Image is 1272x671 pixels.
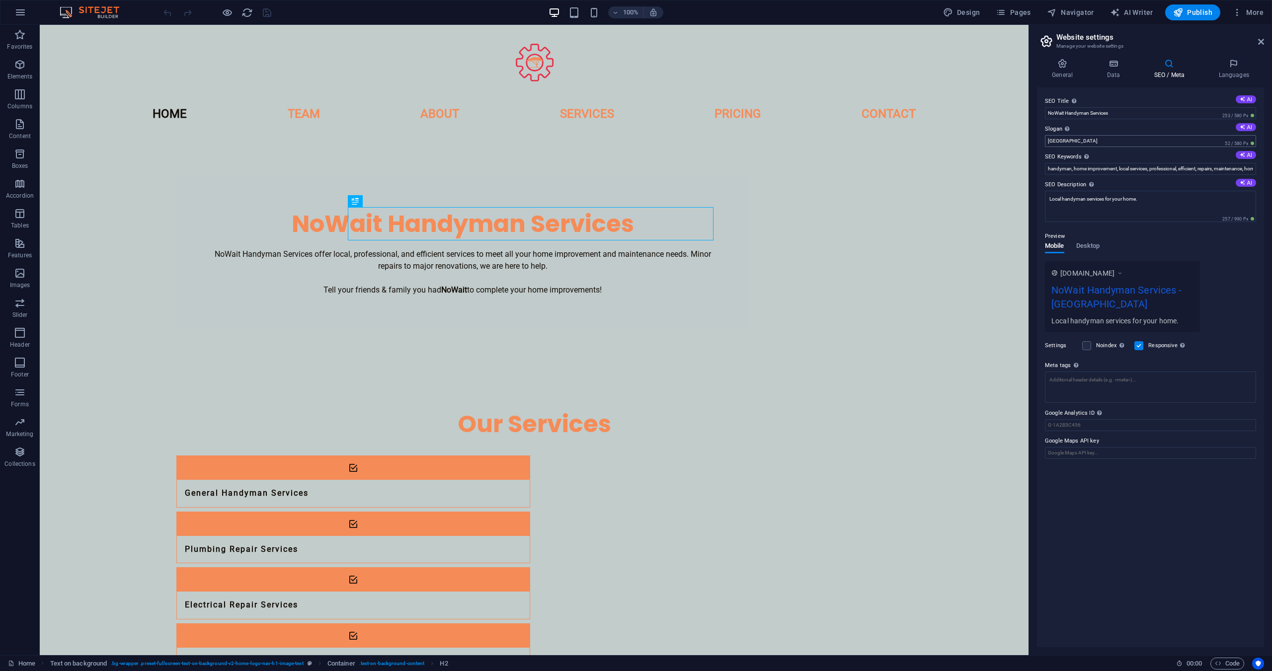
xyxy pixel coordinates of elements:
[1165,4,1220,20] button: Publish
[1236,95,1256,103] button: SEO Title
[9,132,31,140] p: Content
[1210,658,1244,670] button: Code
[1193,660,1195,667] span: :
[1045,435,1256,447] label: Google Maps API key
[12,162,28,170] p: Boxes
[1045,151,1256,163] label: SEO Keywords
[11,371,29,378] p: Footer
[1045,419,1256,431] input: G-1A2B3C456
[1203,59,1264,79] h4: Languages
[1092,59,1139,79] h4: Data
[11,400,29,408] p: Forms
[943,7,980,17] span: Design
[1076,240,1100,254] span: Desktop
[1139,59,1203,79] h4: SEO / Meta
[12,311,28,319] p: Slider
[1043,4,1098,20] button: Navigator
[11,222,29,229] p: Tables
[1220,112,1256,119] span: 253 / 580 Px
[1228,4,1268,20] button: More
[992,4,1034,20] button: Pages
[327,658,355,670] span: Click to select. Double-click to edit
[996,7,1031,17] span: Pages
[1045,95,1256,107] label: SEO Title
[1045,123,1256,135] label: Slogan
[1045,240,1064,254] span: Mobile
[1045,135,1256,147] input: Slogan...
[1173,7,1212,17] span: Publish
[7,43,32,51] p: Favorites
[608,6,643,18] button: 100%
[1045,340,1077,352] label: Settings
[623,6,639,18] h6: 100%
[649,8,658,17] i: On resize automatically adjust zoom level to fit chosen device.
[1106,4,1157,20] button: AI Writer
[1096,340,1128,352] label: Noindex
[1215,658,1240,670] span: Code
[440,658,448,670] span: Click to select. Double-click to edit
[1060,268,1114,278] span: [DOMAIN_NAME]
[8,251,32,259] p: Features
[1056,42,1244,51] h3: Manage your website settings
[1252,658,1264,670] button: Usercentrics
[1223,140,1256,147] span: 52 / 580 Px
[1236,123,1256,131] button: Slogan
[359,658,425,670] span: . text-on-background-content
[50,658,448,670] nav: breadcrumb
[1045,447,1256,459] input: Google Maps API key...
[8,658,35,670] a: Click to cancel selection. Double-click to open Pages
[10,281,30,289] p: Images
[1232,7,1264,17] span: More
[4,460,35,468] p: Collections
[1051,283,1193,316] div: NoWait Handyman Services - [GEOGRAPHIC_DATA]
[10,341,30,349] p: Header
[111,658,303,670] span: . bg-wrapper .preset-fullscreen-text-on-background-v2-home-logo-nav-h1-image-text
[7,73,33,80] p: Elements
[1047,7,1094,17] span: Navigator
[1236,179,1256,187] button: SEO Description
[1187,658,1202,670] span: 00 00
[308,661,312,666] i: This element is a customizable preset
[939,4,984,20] button: Design
[1045,179,1256,191] label: SEO Description
[1176,658,1202,670] h6: Session time
[1220,216,1256,223] span: 257 / 990 Px
[7,102,32,110] p: Columns
[1045,230,1065,242] p: Preview
[241,7,253,18] i: Reload page
[221,6,233,18] button: Click here to leave preview mode and continue editing
[1110,7,1153,17] span: AI Writer
[1236,151,1256,159] button: SEO Keywords
[1056,33,1264,42] h2: Website settings
[1051,315,1193,326] div: Local handyman services for your home.
[50,658,107,670] span: Click to select. Double-click to edit
[939,4,984,20] div: Design (Ctrl+Alt+Y)
[1045,242,1100,261] div: Preview
[1045,360,1256,372] label: Meta tags
[1045,407,1256,419] label: Google Analytics ID
[1037,59,1092,79] h4: General
[1148,340,1188,352] label: Responsive
[57,6,132,18] img: Editor Logo
[6,430,33,438] p: Marketing
[241,6,253,18] button: reload
[6,192,34,200] p: Accordion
